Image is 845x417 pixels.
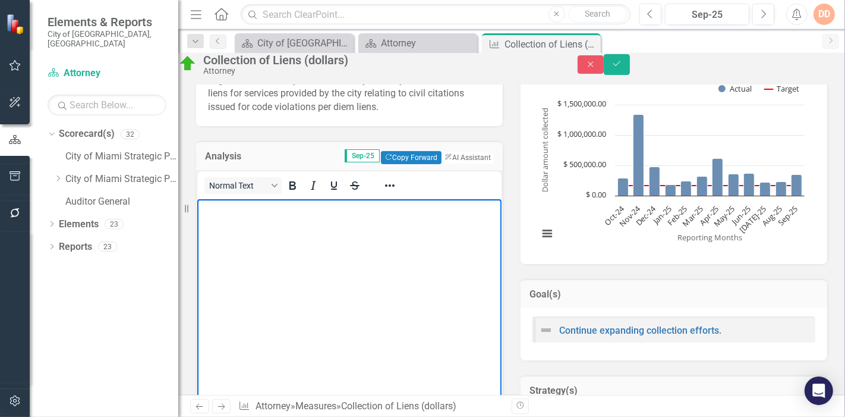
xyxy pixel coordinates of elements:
[539,323,553,337] img: Not Defined
[603,203,627,227] text: Oct-24
[529,385,818,396] h3: Strategy(s)
[792,174,802,196] path: Sep-25, 347,767.81. Actual.
[205,151,261,162] h3: Analysis
[729,174,739,196] path: May-25, 356,083.82. Actual.
[759,203,784,228] text: Aug-25
[282,177,302,194] button: Bold
[665,203,689,228] text: Feb-25
[65,173,178,186] a: City of Miami Strategic Plan (NEW)
[178,54,197,73] img: On Target
[681,181,692,196] path: Feb-25, 237,238.83. Actual.
[6,13,27,35] img: ClearPoint Strategy
[59,218,99,231] a: Elements
[775,203,800,228] text: Sep-25
[666,184,676,196] path: Jan-25, 179,378.63. Actual.
[760,182,771,196] path: Jul-25, 219,950.86. Actual.
[529,289,818,300] h3: Goal(s)
[59,127,115,141] a: Scorecard(s)
[48,29,166,49] small: City of [GEOGRAPHIC_DATA], [GEOGRAPHIC_DATA]
[618,178,629,196] path: Oct-24, 288,184.6. Actual.
[805,377,833,405] div: Open Intercom Messenger
[729,203,752,227] text: Jun-25
[712,158,723,196] path: Apr-25, 617,314.16. Actual.
[697,203,721,227] text: Apr-25
[381,36,474,51] div: Attorney
[361,36,474,51] a: Attorney
[765,84,799,94] button: Show Target
[442,152,494,164] button: AI Assistant
[303,177,323,194] button: Italic
[48,67,166,80] a: Attorney
[563,159,606,170] text: $ 500,000.00
[203,67,554,76] div: Attorney
[814,4,835,25] button: DD
[557,98,606,109] text: $ 1,500,000.00
[204,177,282,194] button: Block Normal Text
[98,242,117,252] div: 23
[633,203,658,228] text: Dec-24
[345,177,365,194] button: Strikethrough
[540,108,550,192] text: Dollar amount collected
[532,74,811,252] svg: Interactive chart
[505,37,598,52] div: Collection of Liens (dollars)
[568,6,628,23] button: Search
[711,203,737,229] text: May-25
[324,177,344,194] button: Underline
[381,151,441,164] button: Copy Forward
[633,114,644,196] path: Nov-24, 1,340,387.14. Actual.
[59,240,92,254] a: Reports
[776,181,787,196] path: Aug-25, 227,638.89. Actual.
[208,74,483,113] span: Legal action taken by the office of city attorney to collect recorded liens for services provided...
[341,400,456,412] div: Collection of Liens (dollars)
[737,203,768,235] text: [DATE]-25
[617,203,642,228] text: Nov-24
[257,36,351,51] div: City of [GEOGRAPHIC_DATA]
[197,199,502,407] iframe: Rich Text Area
[649,167,660,196] path: Dec-24, 475,050.41. Actual.
[209,181,267,190] span: Normal Text
[295,400,336,412] a: Measures
[718,84,752,94] button: Show Actual
[585,9,610,18] span: Search
[559,325,721,336] a: Continue expanding collection efforts.
[539,225,556,242] button: View chart menu, Chart
[697,176,708,196] path: Mar-25, 318,714.43. Actual.
[650,203,674,227] text: Jan-25
[744,173,755,196] path: Jun-25, 365,988.64. Actual.
[105,219,124,229] div: 23
[65,195,178,209] a: Auditor General
[121,129,140,139] div: 32
[48,95,166,115] input: Search Below...
[256,400,291,412] a: Attorney
[238,400,503,413] div: » »
[48,15,166,29] span: Elements & Reports
[65,150,178,164] a: City of Miami Strategic Plan
[586,189,606,200] text: $ 0.00
[665,4,749,25] button: Sep-25
[241,4,630,25] input: Search ClearPoint...
[238,36,351,51] a: City of [GEOGRAPHIC_DATA]
[203,54,554,67] div: Collection of Liens (dollars)
[380,177,400,194] button: Reveal or hide additional toolbar items
[345,149,380,162] span: Sep-25
[669,8,745,22] div: Sep-25
[680,203,705,228] text: Mar-25
[532,74,815,252] div: Chart. Highcharts interactive chart.
[677,232,742,243] text: Reporting Months
[557,128,606,139] text: $ 1,000,000.00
